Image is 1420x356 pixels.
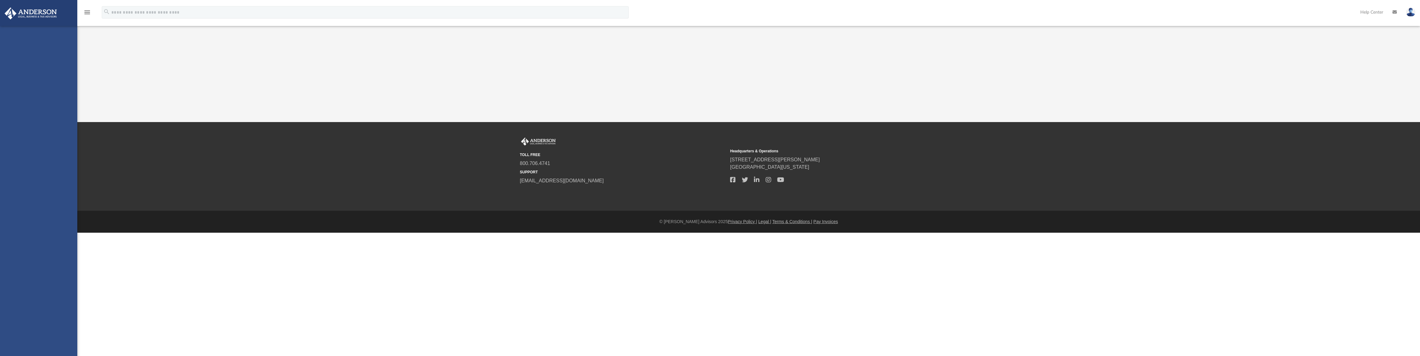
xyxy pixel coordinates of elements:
small: Headquarters & Operations [730,148,936,154]
img: Anderson Advisors Platinum Portal [3,7,59,19]
i: menu [83,9,91,16]
a: menu [83,12,91,16]
small: TOLL FREE [520,152,726,158]
a: Privacy Policy | [728,219,757,224]
a: Terms & Conditions | [772,219,812,224]
a: [STREET_ADDRESS][PERSON_NAME] [730,157,820,162]
div: © [PERSON_NAME] Advisors 2025 [77,218,1420,225]
a: Pay Invoices [813,219,838,224]
small: SUPPORT [520,169,726,175]
img: User Pic [1406,8,1415,17]
i: search [103,8,110,15]
a: 800.706.4741 [520,161,550,166]
a: [EMAIL_ADDRESS][DOMAIN_NAME] [520,178,604,183]
a: Legal | [758,219,771,224]
a: [GEOGRAPHIC_DATA][US_STATE] [730,164,809,170]
img: Anderson Advisors Platinum Portal [520,138,557,146]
